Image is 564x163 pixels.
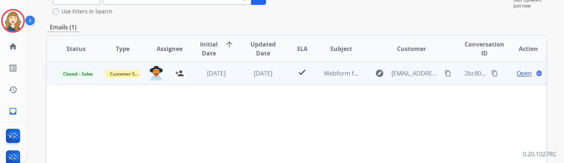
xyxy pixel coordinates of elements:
mat-icon: history [9,85,17,94]
span: Initial Date [199,40,219,58]
span: SLA [297,44,308,53]
mat-icon: check [298,68,306,77]
span: Closed – Solved [59,70,100,78]
span: Subject [330,44,352,53]
span: [EMAIL_ADDRESS][DOMAIN_NAME] [391,69,440,78]
span: Conversation ID [465,40,504,58]
span: Just now [514,3,546,9]
span: Webform from [EMAIL_ADDRESS][DOMAIN_NAME] on [DATE] [324,69,492,77]
img: avatar [3,10,23,31]
p: 0.20.1027RC [523,150,557,159]
span: Status [66,44,86,53]
mat-icon: explore [375,69,384,78]
span: [DATE] [254,69,272,77]
mat-icon: content_copy [491,70,498,77]
mat-icon: person_add [175,69,184,78]
span: Assignee [157,44,183,53]
mat-icon: content_copy [445,70,451,77]
label: Use Filters In Search [62,8,112,15]
img: agent-avatar [149,66,163,80]
th: Action [499,36,546,62]
p: Emails (1) [47,23,79,32]
span: [DATE] [207,69,226,77]
mat-icon: language [536,70,542,77]
mat-icon: arrow_upward [225,40,234,49]
mat-icon: inbox [9,107,17,116]
mat-icon: home [9,42,17,51]
mat-icon: list_alt [9,64,17,73]
span: Updated Date [246,40,281,58]
span: Open [517,69,532,78]
span: Customer [397,44,426,53]
span: Type [116,44,129,53]
span: Customer Support [105,70,154,78]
